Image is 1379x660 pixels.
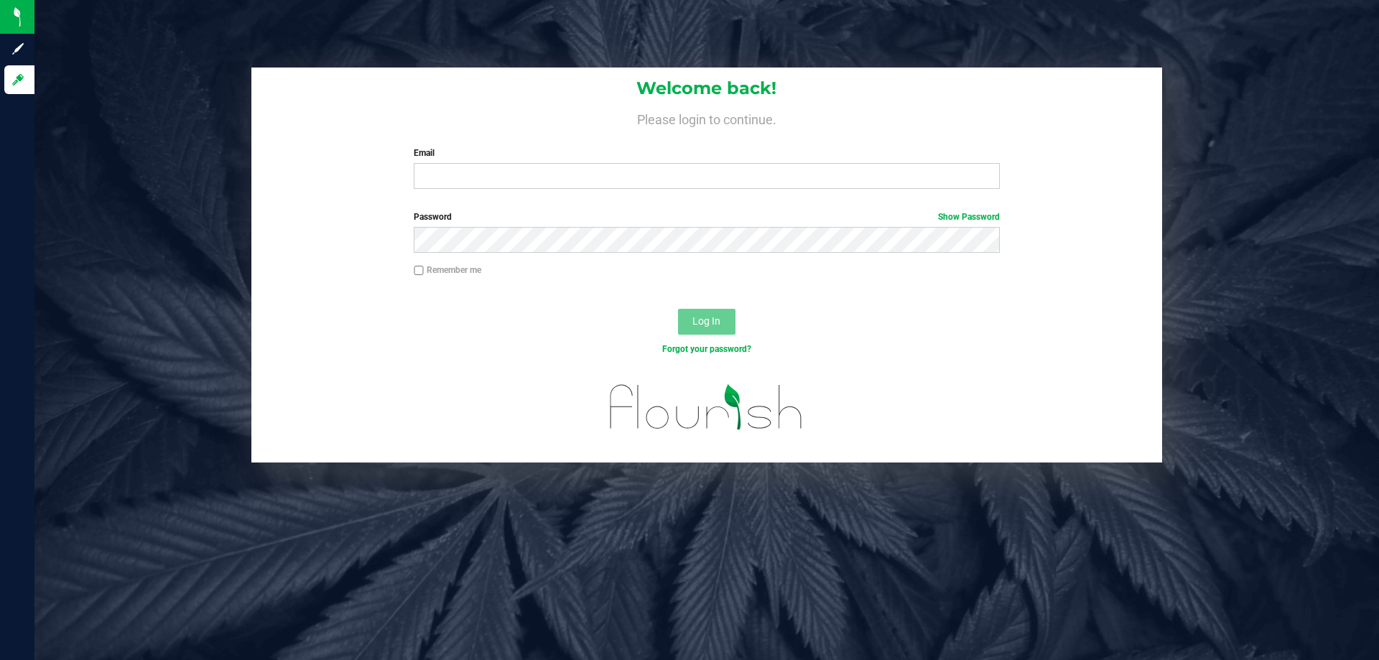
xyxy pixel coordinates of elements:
[678,309,735,335] button: Log In
[593,371,820,444] img: flourish_logo.svg
[11,42,25,56] inline-svg: Sign up
[692,315,720,327] span: Log In
[251,109,1162,126] h4: Please login to continue.
[251,79,1162,98] h1: Welcome back!
[662,344,751,354] a: Forgot your password?
[11,73,25,87] inline-svg: Log in
[414,212,452,222] span: Password
[938,212,1000,222] a: Show Password
[414,264,481,276] label: Remember me
[414,147,999,159] label: Email
[414,266,424,276] input: Remember me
